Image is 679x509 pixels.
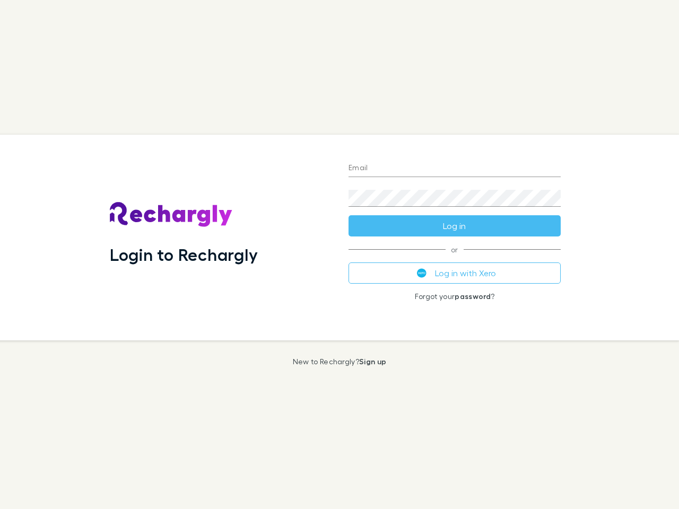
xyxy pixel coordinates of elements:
p: Forgot your ? [349,292,561,301]
a: password [455,292,491,301]
p: New to Rechargly? [293,357,387,366]
button: Log in [349,215,561,236]
img: Xero's logo [417,268,426,278]
h1: Login to Rechargly [110,244,258,265]
a: Sign up [359,357,386,366]
img: Rechargly's Logo [110,202,233,227]
span: or [349,249,561,250]
button: Log in with Xero [349,262,561,284]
